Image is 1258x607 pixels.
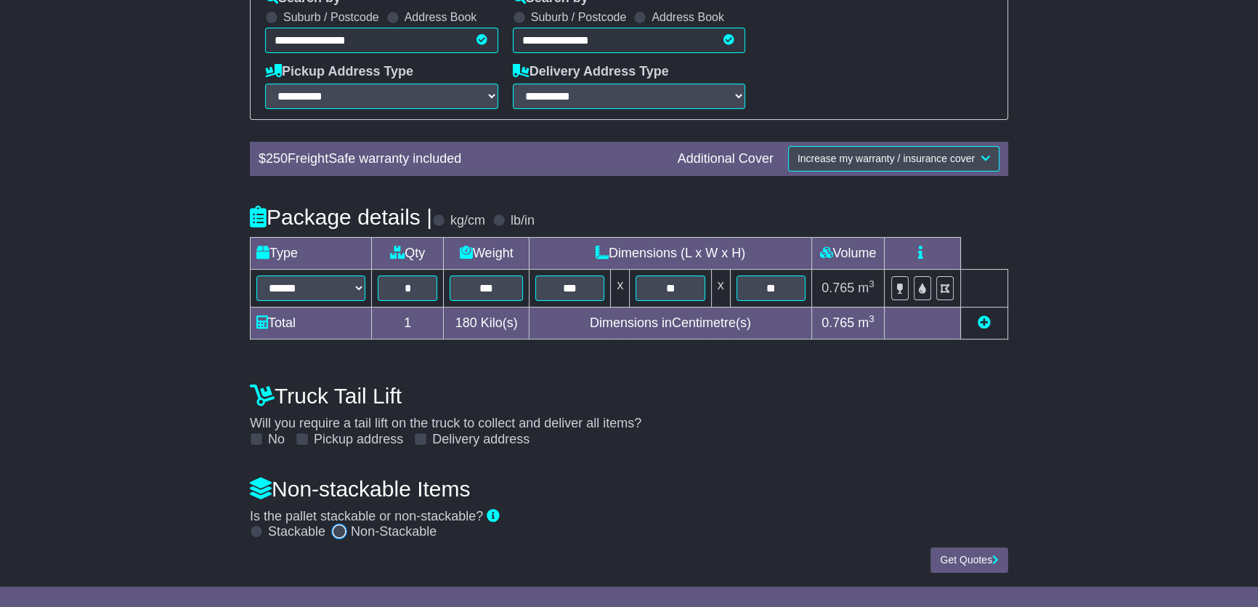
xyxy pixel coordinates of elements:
[788,146,999,172] button: Increase my warranty / insurance cover
[372,307,444,339] td: 1
[511,213,535,229] label: lb/in
[251,237,372,269] td: Type
[250,509,483,523] span: Is the pallet stackable or non-stackable?
[611,269,630,307] td: x
[250,477,1008,501] h4: Non-stackable Items
[821,281,854,295] span: 0.765
[314,432,403,448] label: Pickup address
[652,10,724,24] label: Address Book
[250,205,432,229] h4: Package details |
[858,281,874,295] span: m
[444,237,529,269] td: Weight
[251,307,372,339] td: Total
[444,307,529,339] td: Kilo(s)
[869,278,874,289] sup: 3
[711,269,730,307] td: x
[268,524,325,540] label: Stackable
[821,315,854,330] span: 0.765
[529,237,812,269] td: Dimensions (L x W x H)
[351,524,437,540] label: Non-Stackable
[283,10,379,24] label: Suburb / Postcode
[450,213,485,229] label: kg/cm
[266,151,288,166] span: 250
[405,10,477,24] label: Address Book
[243,377,1015,448] div: Will you require a tail lift on the truck to collect and deliver all items?
[513,64,669,80] label: Delivery Address Type
[529,307,812,339] td: Dimensions in Centimetre(s)
[531,10,627,24] label: Suburb / Postcode
[372,237,444,269] td: Qty
[432,432,529,448] label: Delivery address
[798,153,975,164] span: Increase my warranty / insurance cover
[978,315,991,330] a: Add new item
[251,151,670,167] div: $ FreightSafe warranty included
[670,151,781,167] div: Additional Cover
[268,432,285,448] label: No
[930,547,1008,573] button: Get Quotes
[858,315,874,330] span: m
[265,64,413,80] label: Pickup Address Type
[455,315,477,330] span: 180
[869,313,874,324] sup: 3
[250,384,1008,408] h4: Truck Tail Lift
[811,237,884,269] td: Volume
